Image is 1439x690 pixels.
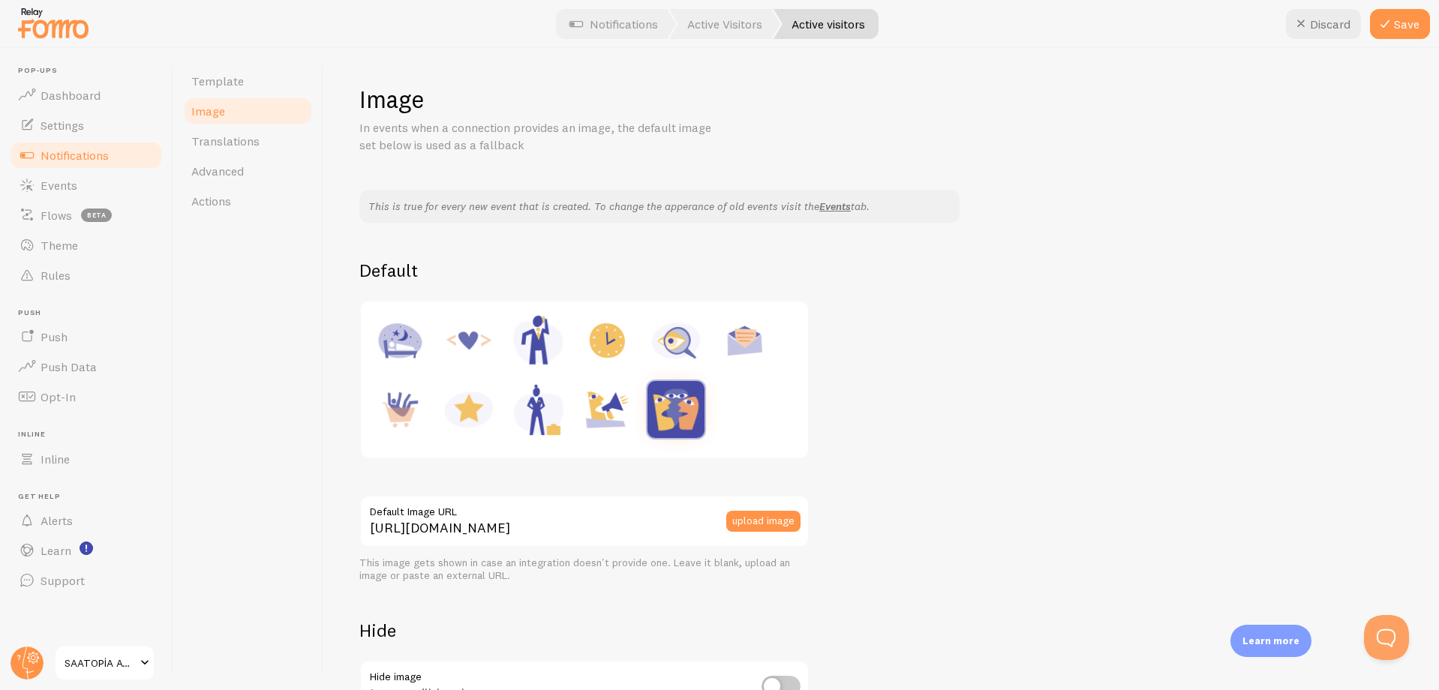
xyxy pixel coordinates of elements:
[371,312,428,369] img: Accommodation
[191,133,260,148] span: Translations
[368,199,951,214] p: This is true for every new event that is created. To change the apperance of old events visit the...
[359,495,810,520] label: Default Image URL
[9,260,164,290] a: Rules
[9,200,164,230] a: Flows beta
[9,140,164,170] a: Notifications
[41,268,71,283] span: Rules
[41,543,71,558] span: Learn
[9,110,164,140] a: Settings
[359,84,1403,115] h1: Image
[9,535,164,565] a: Learn
[578,381,635,438] img: Shoutout
[18,492,164,502] span: Get Help
[509,381,566,438] img: Female Executive
[1242,634,1299,648] p: Learn more
[359,556,810,583] div: This image gets shown in case an integration doesn't provide one. Leave it blank, upload an image...
[9,170,164,200] a: Events
[182,126,314,156] a: Translations
[716,312,774,369] img: Newsletter
[41,451,70,466] span: Inline
[81,208,112,222] span: beta
[65,654,136,672] span: SAATOPİA AVM
[182,96,314,126] a: Image
[41,573,85,588] span: Support
[182,186,314,216] a: Actions
[41,208,72,223] span: Flows
[191,73,244,88] span: Template
[191,103,225,118] span: Image
[18,308,164,318] span: Push
[647,312,704,369] img: Inquiry
[80,541,93,555] svg: <p>Watch New Feature Tutorials!</p>
[509,312,566,369] img: Male Executive
[182,156,314,186] a: Advanced
[440,381,497,438] img: Rating
[41,329,68,344] span: Push
[41,88,101,103] span: Dashboard
[359,619,810,642] h2: Hide
[41,513,73,528] span: Alerts
[16,4,91,42] img: fomo-relay-logo-orange.svg
[9,444,164,474] a: Inline
[9,230,164,260] a: Theme
[41,389,76,404] span: Opt-In
[9,352,164,382] a: Push Data
[1230,625,1311,657] div: Learn more
[371,381,428,438] img: Purchase
[191,163,244,178] span: Advanced
[578,312,635,369] img: Appointment
[41,178,77,193] span: Events
[41,359,97,374] span: Push Data
[9,565,164,595] a: Support
[18,66,164,76] span: Pop-ups
[9,322,164,352] a: Push
[41,148,109,163] span: Notifications
[647,381,704,438] img: Custom
[182,66,314,96] a: Template
[54,645,155,681] a: SAATOPİA AVM
[41,238,78,253] span: Theme
[9,80,164,110] a: Dashboard
[359,119,719,154] p: In events when a connection provides an image, the default image set below is used as a fallback
[819,199,851,213] a: Events
[41,118,84,133] span: Settings
[440,312,497,369] img: Code
[18,430,164,439] span: Inline
[9,382,164,412] a: Opt-In
[1364,615,1409,660] iframe: Help Scout Beacon - Open
[359,259,1403,282] h2: Default
[9,505,164,535] a: Alerts
[191,193,231,208] span: Actions
[726,511,801,532] button: upload image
